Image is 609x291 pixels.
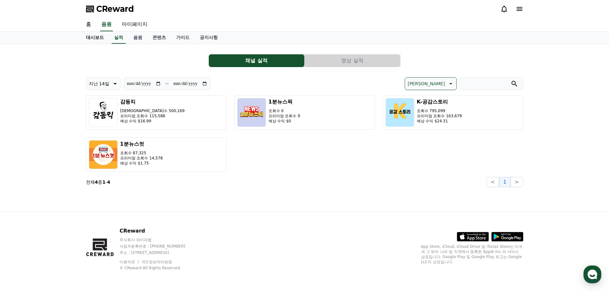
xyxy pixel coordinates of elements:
a: 음원 [100,18,113,31]
a: 실적 [112,32,126,44]
button: [PERSON_NAME] [405,77,457,90]
p: App Store, iCloud, iCloud Drive 및 iTunes Store는 미국과 그 밖의 나라 및 지역에서 등록된 Apple Inc.의 서비스 상표입니다. Goo... [421,244,523,264]
p: 주소 : [STREET_ADDRESS] [120,250,198,255]
button: > [511,177,523,187]
img: 1분뉴스컷 [89,140,118,169]
button: 영상 실적 [305,54,400,67]
p: 프리미엄 조회수 0 [269,113,300,119]
a: 가이드 [171,32,195,44]
span: CReward [96,4,134,14]
a: 음원 [128,32,147,44]
p: 조회수 87,325 [120,150,163,156]
p: 지난 14일 [89,79,109,88]
span: 홈 [20,212,24,217]
h3: K-공감스토리 [417,98,462,106]
p: 조회수 0 [269,108,300,113]
a: 채널 실적 [209,54,305,67]
a: 마이페이지 [117,18,152,31]
p: [PERSON_NAME] [408,79,445,88]
a: CReward [86,4,134,14]
a: 대화 [42,203,82,218]
p: 조회수 795,099 [417,108,462,113]
span: 설정 [99,212,106,217]
a: 설정 [82,203,123,218]
button: 채널 실적 [209,54,304,67]
strong: 1 [102,180,105,185]
a: 홈 [2,203,42,218]
p: 주식회사 와이피랩 [120,237,198,242]
p: 전체 중 - [86,179,110,185]
h3: 1분뉴스픽 [269,98,300,106]
a: 이용약관 [120,260,140,264]
p: [DEMOGRAPHIC_DATA]수 500,169 [120,108,185,113]
p: 프리미엄 조회수 14,578 [120,156,163,161]
img: K-공감스토리 [386,98,414,127]
button: 지난 14일 [86,77,121,90]
p: 예상 수익 $24.31 [417,119,462,124]
strong: 4 [95,180,98,185]
a: 공지사항 [195,32,223,44]
p: 프리미엄 조회수 163,679 [417,113,462,119]
a: 영상 실적 [305,54,401,67]
img: 1분뉴스픽 [237,98,266,127]
button: 감동킥 [DEMOGRAPHIC_DATA]수 500,169 프리미엄 조회수 115,588 예상 수익 $16.99 [86,95,227,130]
a: 대시보드 [81,32,109,44]
p: 예상 수익 $0 [269,119,300,124]
h3: 감동킥 [120,98,185,106]
button: 1분뉴스픽 조회수 0 프리미엄 조회수 0 예상 수익 $0 [234,95,375,130]
p: 프리미엄 조회수 115,588 [120,113,185,119]
a: 개인정보처리방침 [141,260,172,264]
p: 예상 수익 $16.99 [120,119,185,124]
h3: 1분뉴스컷 [120,140,163,148]
p: © CReward All Rights Reserved. [120,265,198,271]
button: 1 [499,177,511,187]
p: ~ [165,80,169,88]
span: 대화 [59,212,66,218]
img: 감동킥 [89,98,118,127]
button: 1분뉴스컷 조회수 87,325 프리미엄 조회수 14,578 예상 수익 $1.75 [86,137,227,172]
p: 예상 수익 $1.75 [120,161,163,166]
p: 사업자등록번호 : [PHONE_NUMBER] [120,244,198,249]
a: 홈 [81,18,96,31]
button: < [487,177,499,187]
a: 콘텐츠 [147,32,171,44]
p: CReward [120,227,198,235]
button: K-공감스토리 조회수 795,099 프리미엄 조회수 163,679 예상 수익 $24.31 [383,95,523,130]
strong: 4 [107,180,110,185]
